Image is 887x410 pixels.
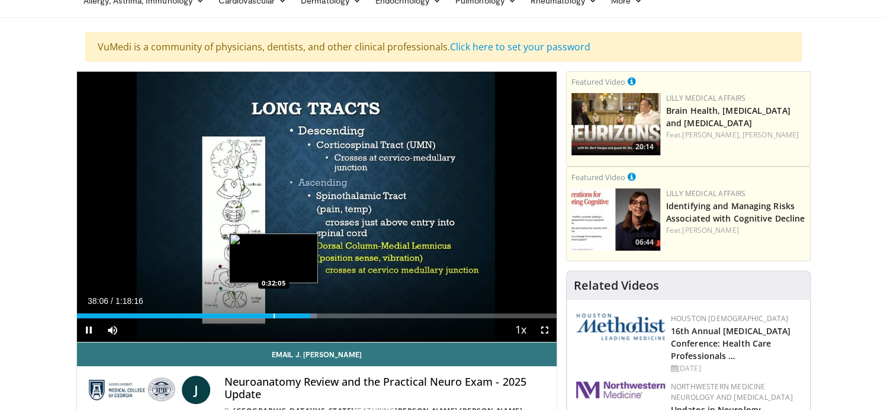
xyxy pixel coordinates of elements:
[533,318,557,342] button: Fullscreen
[576,313,665,340] img: 5e4488cc-e109-4a4e-9fd9-73bb9237ee91.png.150x105_q85_autocrop_double_scale_upscale_version-0.2.png
[224,376,547,401] h4: Neuroanatomy Review and the Practical Neuro Exam - 2025 Update
[85,32,802,62] div: VuMedi is a community of physicians, dentists, and other clinical professionals.
[86,376,177,404] img: Medical College of Georgia - Augusta University
[671,325,791,361] a: 16th Annual [MEDICAL_DATA] Conference: Health Care Professionals …
[671,313,788,323] a: Houston [DEMOGRAPHIC_DATA]
[77,313,557,318] div: Progress Bar
[576,382,665,398] img: 2a462fb6-9365-492a-ac79-3166a6f924d8.png.150x105_q85_autocrop_double_scale_upscale_version-0.2.jpg
[682,225,738,235] a: [PERSON_NAME]
[571,172,625,182] small: Featured Video
[229,233,318,283] img: image.jpeg
[77,342,557,366] a: Email J. [PERSON_NAME]
[632,237,657,248] span: 06:44
[682,130,740,140] a: [PERSON_NAME],
[450,40,590,53] a: Click here to set your password
[88,296,108,306] span: 38:06
[101,318,124,342] button: Mute
[666,188,746,198] a: Lilly Medical Affairs
[571,93,660,155] img: ca157f26-4c4a-49fd-8611-8e91f7be245d.png.150x105_q85_crop-smart_upscale.jpg
[632,142,657,152] span: 20:14
[77,72,557,342] video-js: Video Player
[666,93,746,103] a: Lilly Medical Affairs
[509,318,533,342] button: Playback Rate
[574,278,659,293] h4: Related Videos
[111,296,113,306] span: /
[571,188,660,251] a: 06:44
[666,225,805,236] div: Feat.
[671,363,801,374] div: [DATE]
[115,296,143,306] span: 1:18:16
[182,376,210,404] a: J
[743,130,799,140] a: [PERSON_NAME]
[571,188,660,251] img: fc5f84e2-5eb7-4c65-9fa9-08971b8c96b8.jpg.150x105_q85_crop-smart_upscale.jpg
[77,318,101,342] button: Pause
[666,130,805,140] div: Feat.
[671,382,793,402] a: Northwestern Medicine Neurology and [MEDICAL_DATA]
[666,200,805,224] a: Identifying and Managing Risks Associated with Cognitive Decline
[571,76,625,87] small: Featured Video
[571,93,660,155] a: 20:14
[666,105,790,129] a: Brain Health, [MEDICAL_DATA] and [MEDICAL_DATA]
